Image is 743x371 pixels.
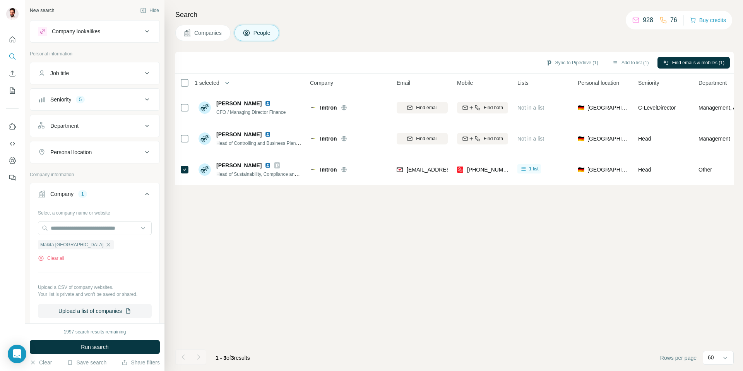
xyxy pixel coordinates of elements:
[407,167,498,173] span: [EMAIL_ADDRESS][DOMAIN_NAME]
[199,101,211,114] img: Avatar
[484,135,503,142] span: Find both
[310,79,333,87] span: Company
[416,104,437,111] span: Find email
[310,105,316,111] img: Logo of Imtron
[660,354,697,362] span: Rows per page
[38,284,152,291] p: Upload a CSV of company websites.
[6,137,19,151] button: Use Surfe API
[265,100,271,106] img: LinkedIn logo
[78,191,87,198] div: 1
[416,135,437,142] span: Find email
[30,50,160,57] p: Personal information
[50,69,69,77] div: Job title
[320,104,337,112] span: Imtron
[81,343,109,351] span: Run search
[578,79,619,87] span: Personal location
[199,163,211,176] img: Avatar
[30,90,159,109] button: Seniority5
[587,135,629,143] span: [GEOGRAPHIC_DATA]
[30,143,159,161] button: Personal location
[38,206,152,216] div: Select a company name or website
[6,8,19,20] img: Avatar
[638,136,651,142] span: Head
[397,166,403,173] img: provider findymail logo
[52,27,100,35] div: Company lookalikes
[6,67,19,81] button: Enrich CSV
[216,171,370,177] span: Head of Sustainability, Compliance and Contract Management Department
[30,171,160,178] p: Company information
[195,79,219,87] span: 1 selected
[30,359,52,366] button: Clear
[6,84,19,98] button: My lists
[253,29,271,37] span: People
[50,122,79,130] div: Department
[638,79,659,87] span: Seniority
[457,79,473,87] span: Mobile
[320,135,337,143] span: Imtron
[30,64,159,82] button: Job title
[457,166,463,173] img: provider prospeo logo
[216,110,286,115] span: CFO / Managing Director Finance
[698,79,727,87] span: Department
[30,117,159,135] button: Department
[657,57,730,69] button: Find emails & mobiles (1)
[175,9,734,20] h4: Search
[672,59,724,66] span: Find emails & mobiles (1)
[135,5,164,16] button: Hide
[310,167,316,173] img: Logo of Imtron
[265,131,271,137] img: LinkedIn logo
[216,161,262,169] span: [PERSON_NAME]
[517,105,544,111] span: Not in a list
[8,345,26,363] div: Open Intercom Messenger
[38,255,64,262] button: Clear all
[578,166,584,173] span: 🇩🇪
[578,104,584,112] span: 🇩🇪
[698,166,712,173] span: Other
[587,166,629,173] span: [GEOGRAPHIC_DATA]
[122,359,160,366] button: Share filters
[6,33,19,46] button: Quick start
[40,241,104,248] span: Makita [GEOGRAPHIC_DATA]
[397,102,448,113] button: Find email
[216,100,262,107] span: [PERSON_NAME]
[517,136,544,142] span: Not in a list
[670,15,677,25] p: 76
[638,167,651,173] span: Head
[690,15,726,26] button: Buy credits
[529,165,539,172] span: 1 list
[6,120,19,134] button: Use Surfe on LinkedIn
[216,131,262,138] span: [PERSON_NAME]
[467,167,516,173] span: [PHONE_NUMBER]
[541,57,604,69] button: Sync to Pipedrive (1)
[76,96,85,103] div: 5
[30,22,159,41] button: Company lookalikes
[587,104,629,112] span: [GEOGRAPHIC_DATA]
[38,291,152,298] p: Your list is private and won't be saved or shared.
[517,79,529,87] span: Lists
[216,140,305,146] span: Head of Controlling and Business Planning
[320,166,337,173] span: Imtron
[578,135,584,143] span: 🇩🇪
[231,355,234,361] span: 3
[638,105,676,111] span: C-Level Director
[30,340,160,354] button: Run search
[643,15,653,25] p: 928
[698,135,730,143] span: Management
[708,354,714,361] p: 60
[50,148,92,156] div: Personal location
[30,185,159,206] button: Company1
[6,154,19,168] button: Dashboard
[457,102,508,113] button: Find both
[38,304,152,318] button: Upload a list of companies
[216,355,250,361] span: results
[216,355,226,361] span: 1 - 3
[30,7,54,14] div: New search
[6,50,19,64] button: Search
[226,355,231,361] span: of
[67,359,106,366] button: Save search
[64,328,126,335] div: 1997 search results remaining
[607,57,654,69] button: Add to list (1)
[457,133,508,144] button: Find both
[310,136,316,142] img: Logo of Imtron
[50,190,74,198] div: Company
